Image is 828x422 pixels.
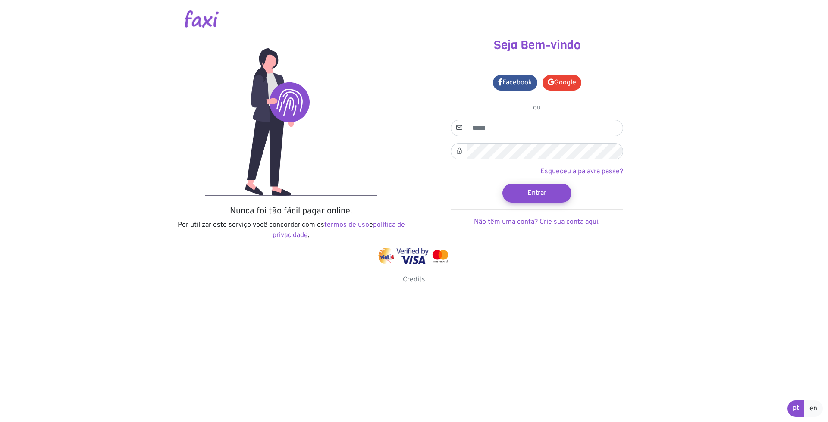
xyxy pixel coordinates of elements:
h5: Nunca foi tão fácil pagar online. [175,206,408,216]
button: Entrar [502,184,571,203]
a: Credits [403,275,425,284]
p: ou [451,103,623,113]
img: visa [396,248,429,264]
a: pt [787,400,804,417]
a: termos de uso [324,221,369,229]
img: mastercard [430,248,450,264]
img: vinti4 [378,248,395,264]
h3: Seja Bem-vindo [420,38,653,53]
a: Esqueceu a palavra passe? [540,167,623,176]
a: Facebook [493,75,537,91]
a: en [804,400,823,417]
p: Por utilizar este serviço você concordar com os e . [175,220,408,241]
a: Google [543,75,581,91]
a: Não têm uma conta? Crie sua conta aqui. [474,218,600,226]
